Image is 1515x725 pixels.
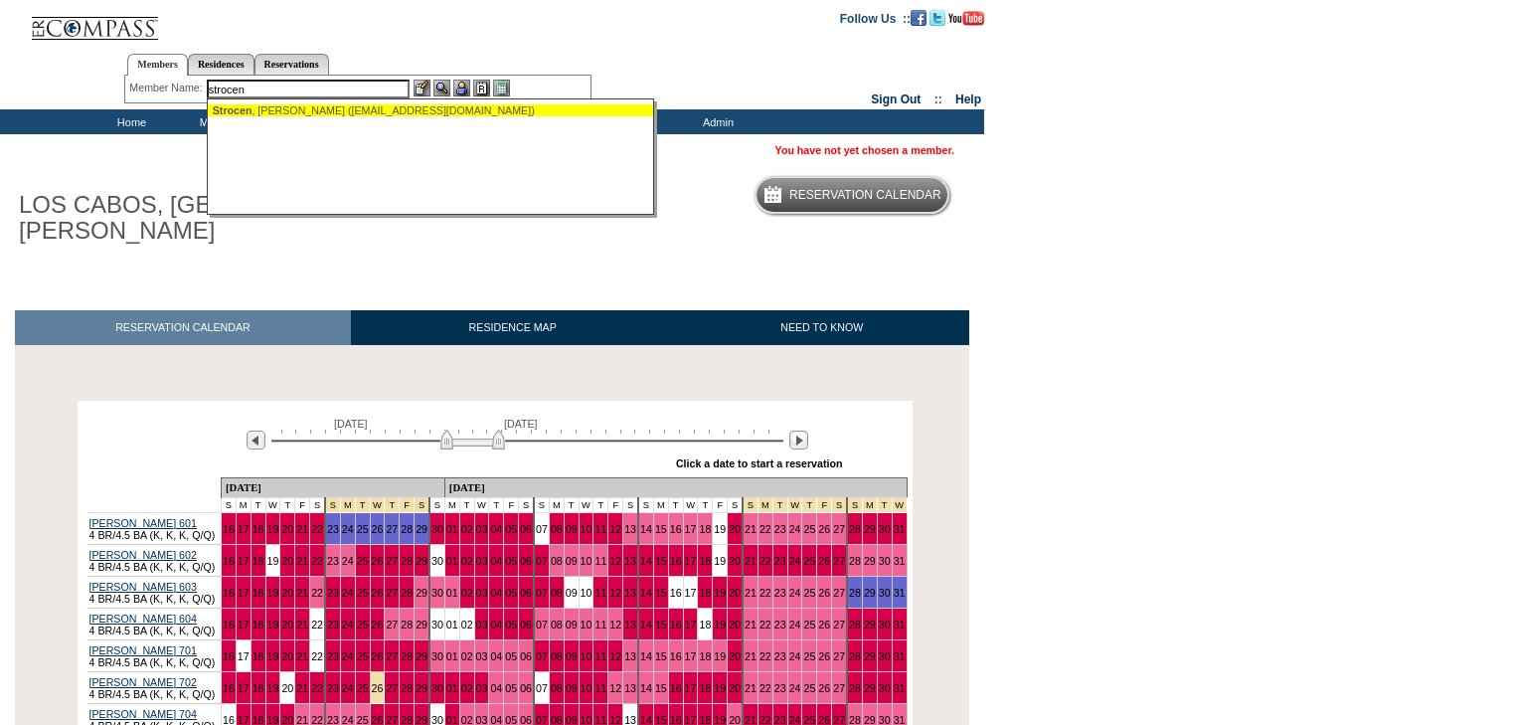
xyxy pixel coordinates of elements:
a: 23 [774,619,786,631]
a: 18 [699,555,711,567]
a: 22 [759,555,771,567]
a: 04 [490,555,502,567]
a: 29 [864,619,876,631]
a: 27 [833,619,845,631]
a: 20 [281,587,293,599]
a: 13 [624,555,636,567]
a: 02 [461,619,473,631]
a: 21 [745,555,757,567]
a: 07 [536,523,548,535]
a: 29 [416,555,427,567]
a: 25 [357,587,369,599]
a: 21 [296,650,308,662]
a: 14 [640,682,652,694]
a: 12 [609,523,621,535]
a: 13 [624,619,636,631]
a: 27 [386,523,398,535]
a: 18 [252,523,264,535]
a: NEED TO KNOW [674,310,969,345]
a: 15 [655,650,667,662]
a: 24 [789,523,801,535]
a: 11 [594,555,606,567]
a: 18 [699,619,711,631]
a: 08 [551,650,563,662]
a: 24 [342,523,354,535]
a: 26 [372,682,384,694]
a: 29 [864,587,876,599]
a: 19 [267,650,279,662]
a: 27 [386,650,398,662]
a: 03 [476,682,488,694]
a: 16 [223,587,235,599]
a: 03 [476,523,488,535]
a: 03 [476,587,488,599]
a: 15 [655,619,667,631]
a: 27 [833,650,845,662]
a: 04 [490,682,502,694]
a: 06 [520,619,532,631]
a: 31 [894,619,906,631]
h5: Reservation Calendar [789,189,941,202]
a: 22 [311,650,323,662]
a: 26 [818,523,830,535]
a: [PERSON_NAME] 701 [89,644,197,656]
a: 17 [238,682,250,694]
a: 05 [505,587,517,599]
a: [PERSON_NAME] 602 [89,549,197,561]
a: 23 [774,587,786,599]
a: 05 [505,682,517,694]
a: 09 [566,619,578,631]
a: 24 [342,650,354,662]
a: 30 [431,523,443,535]
a: 05 [505,555,517,567]
a: 30 [431,555,443,567]
a: 20 [729,555,741,567]
a: 09 [566,682,578,694]
a: 28 [401,650,413,662]
a: 17 [685,650,697,662]
img: Next [789,431,808,450]
a: 13 [624,650,636,662]
img: Reservations [473,80,490,96]
a: 18 [699,523,711,535]
a: 21 [296,587,308,599]
a: 10 [581,555,592,567]
a: [PERSON_NAME] 601 [89,517,197,529]
a: 22 [759,650,771,662]
a: 27 [386,619,398,631]
a: 11 [594,523,606,535]
a: 24 [342,587,354,599]
a: 20 [729,523,741,535]
a: 21 [296,555,308,567]
a: 28 [401,619,413,631]
img: Impersonate [453,80,470,96]
a: 20 [281,523,293,535]
a: 23 [774,555,786,567]
a: 06 [520,587,532,599]
a: 29 [416,682,427,694]
a: 22 [311,523,323,535]
a: 31 [894,555,906,567]
a: 01 [446,555,458,567]
a: 25 [357,650,369,662]
a: 02 [461,650,473,662]
a: 24 [342,555,354,567]
a: 23 [327,619,339,631]
a: 23 [774,523,786,535]
a: 19 [267,587,279,599]
a: 22 [759,682,771,694]
a: 06 [520,555,532,567]
a: 26 [372,555,384,567]
a: 09 [566,587,578,599]
a: 16 [223,650,235,662]
a: 25 [803,650,815,662]
a: 29 [416,523,427,535]
a: 17 [685,619,697,631]
a: 19 [714,587,726,599]
a: 22 [311,587,323,599]
a: 15 [655,587,667,599]
a: 16 [670,650,682,662]
a: 10 [581,650,592,662]
a: 26 [372,523,384,535]
a: 13 [624,587,636,599]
